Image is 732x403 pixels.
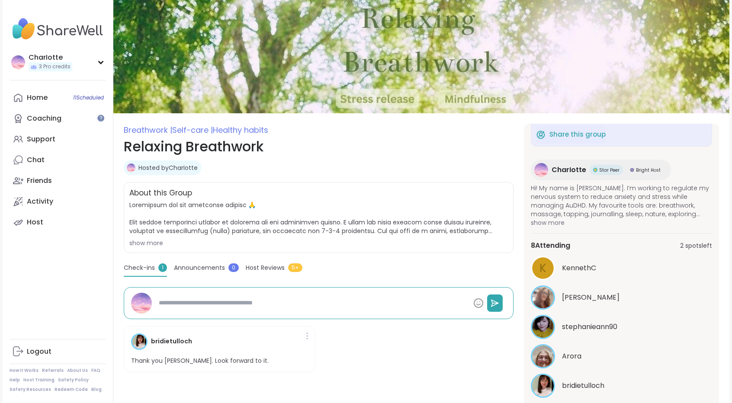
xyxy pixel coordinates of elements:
a: Support [10,129,106,150]
div: Friends [27,176,52,186]
img: bridietulloch [532,375,554,397]
a: CharIotteCharIotteStar PeerStar PeerBright HostBright Host [531,160,671,180]
a: Blog [91,387,102,393]
a: Home11Scheduled [10,87,106,108]
div: Logout [27,347,51,356]
a: Host Training [23,377,55,383]
a: Coaching [10,108,106,129]
a: Hosted byCharIotte [138,163,198,172]
a: Logout [10,341,106,362]
span: Hi! My name is [PERSON_NAME]. I‘m working to regulate my nervous system to reduce anxiety and str... [531,184,712,218]
a: AroraArora [531,344,712,368]
a: Safety Policy [58,377,89,383]
a: Activity [10,191,106,212]
img: bridietulloch [132,335,146,349]
span: 8 Attending [531,240,570,251]
span: Check-ins [124,263,155,272]
a: bridietullochbridietulloch [531,374,712,398]
span: CharIotte [552,165,586,175]
span: bridietulloch [562,381,604,391]
h4: bridietulloch [151,337,192,346]
p: Thank you [PERSON_NAME]. Look forward to it. [131,357,269,365]
button: Share this group [536,125,606,144]
a: Friends [10,170,106,191]
div: Chat [27,155,45,165]
img: CharIotte [534,163,548,177]
a: Chat [10,150,106,170]
span: 11 Scheduled [73,94,104,101]
img: CharIotte [11,55,25,69]
a: About Us [67,368,88,374]
a: Safety Resources [10,387,51,393]
div: show more [129,239,508,247]
img: ShareWell Logomark [536,129,546,140]
a: Redeem Code [55,387,88,393]
a: dodi[PERSON_NAME] [531,285,712,310]
div: Coaching [27,114,61,123]
a: KKennethC [531,256,712,280]
span: KennethC [562,263,596,273]
img: Arora [532,345,554,367]
img: Bright Host [630,168,634,172]
img: stephanieann90 [532,316,554,338]
img: Star Peer [593,168,597,172]
div: Activity [27,197,53,206]
span: dodi [562,292,620,303]
span: 5+ [288,263,302,272]
span: Self-care | [172,125,213,135]
div: Home [27,93,48,102]
span: Bright Host [636,167,661,173]
span: stephanieann90 [562,322,617,332]
img: dodi [532,287,554,308]
span: Healthy habits [213,125,268,135]
a: Referrals [42,368,64,374]
div: Host [27,217,43,227]
span: Loremipsum dol sit ametconse adipisc 🙏 Elit seddoe temporinci utlabor et dolorema ali eni adminim... [129,201,508,235]
span: 2 spots left [680,241,712,250]
img: CharIotte [131,293,152,313]
img: CharIotte [127,163,135,172]
span: 1 [158,263,167,272]
span: 0 [228,263,239,272]
span: show more [531,218,712,227]
a: Host [10,212,106,233]
a: How It Works [10,368,39,374]
span: Share this group [549,130,606,140]
a: Help [10,377,20,383]
img: ShareWell Nav Logo [10,14,106,44]
span: 3 Pro credits [39,63,71,70]
a: stephanieann90stephanieann90 [531,315,712,339]
span: Breathwork | [124,125,172,135]
iframe: Spotlight [97,115,104,122]
span: Arora [562,351,581,361]
h1: Relaxing Breathwork [124,136,514,157]
span: Star Peer [599,167,620,173]
div: CharIotte [29,53,72,62]
span: K [539,260,546,277]
span: Host Reviews [246,263,285,272]
span: Announcements [174,263,225,272]
div: Support [27,134,55,144]
h2: About this Group [129,188,192,199]
a: FAQ [91,368,100,374]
